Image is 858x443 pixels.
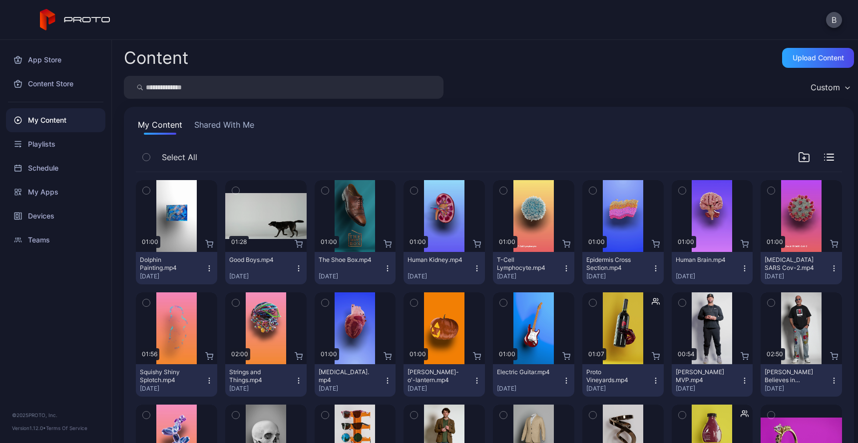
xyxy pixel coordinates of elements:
a: Teams [6,228,105,252]
a: Terms Of Service [46,425,87,431]
button: My Content [136,119,184,135]
button: Custom [806,76,854,99]
div: Human Kidney.mp4 [408,256,462,264]
button: The Shoe Box.mp4[DATE] [315,252,396,284]
div: [DATE] [408,272,473,280]
div: [DATE] [140,272,205,280]
a: My Content [6,108,105,132]
div: [DATE] [497,385,562,393]
div: [DATE] [586,385,652,393]
button: Shared With Me [192,119,256,135]
div: The Shoe Box.mp4 [319,256,374,264]
button: [PERSON_NAME] Believes in Proto.mp4[DATE] [761,364,842,397]
div: Custom [811,82,840,92]
button: [PERSON_NAME]-o'-lantern.mp4[DATE] [404,364,485,397]
div: Albert Pujols MVP.mp4 [676,368,731,384]
button: Squishy Shiny Splotch.mp4[DATE] [136,364,217,397]
div: Jack-o'-lantern.mp4 [408,368,462,384]
button: Proto Vineyards.mp4[DATE] [582,364,664,397]
button: Human Kidney.mp4[DATE] [404,252,485,284]
button: Upload Content [782,48,854,68]
button: Strings and Things.mp4[DATE] [225,364,307,397]
button: [PERSON_NAME] MVP.mp4[DATE] [672,364,753,397]
button: [MEDICAL_DATA].mp4[DATE] [315,364,396,397]
div: Strings and Things.mp4 [229,368,284,384]
div: [DATE] [408,385,473,393]
div: [DATE] [586,272,652,280]
button: Epidermis Cross Section.mp4[DATE] [582,252,664,284]
div: [DATE] [229,385,295,393]
button: Electric Guitar.mp4[DATE] [493,364,574,397]
a: Schedule [6,156,105,180]
div: T-Cell Lymphocyte.mp4 [497,256,552,272]
div: Proto Vineyards.mp4 [586,368,641,384]
a: App Store [6,48,105,72]
div: Good Boys.mp4 [229,256,284,264]
div: [DATE] [676,385,741,393]
button: Good Boys.mp4[DATE] [225,252,307,284]
div: [DATE] [319,385,384,393]
div: Human Heart.mp4 [319,368,374,384]
button: Dolphin Painting.mp4[DATE] [136,252,217,284]
div: Howie Mandel Believes in Proto.mp4 [765,368,820,384]
a: Content Store [6,72,105,96]
div: Human Brain.mp4 [676,256,731,264]
div: Content [124,49,188,66]
div: Covid-19 SARS Cov-2.mp4 [765,256,820,272]
button: [MEDICAL_DATA] SARS Cov-2.mp4[DATE] [761,252,842,284]
a: My Apps [6,180,105,204]
a: Devices [6,204,105,228]
a: Playlists [6,132,105,156]
button: B [826,12,842,28]
div: [DATE] [765,272,830,280]
button: Human Brain.mp4[DATE] [672,252,753,284]
div: Electric Guitar.mp4 [497,368,552,376]
span: Select All [162,151,197,163]
div: [DATE] [765,385,830,393]
button: T-Cell Lymphocyte.mp4[DATE] [493,252,574,284]
div: [DATE] [676,272,741,280]
div: © 2025 PROTO, Inc. [12,411,99,419]
div: Dolphin Painting.mp4 [140,256,195,272]
div: Upload Content [793,54,844,62]
div: [DATE] [140,385,205,393]
div: Squishy Shiny Splotch.mp4 [140,368,195,384]
div: [DATE] [319,272,384,280]
div: Epidermis Cross Section.mp4 [586,256,641,272]
div: [DATE] [229,272,295,280]
span: Version 1.12.0 • [12,425,46,431]
div: [DATE] [497,272,562,280]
